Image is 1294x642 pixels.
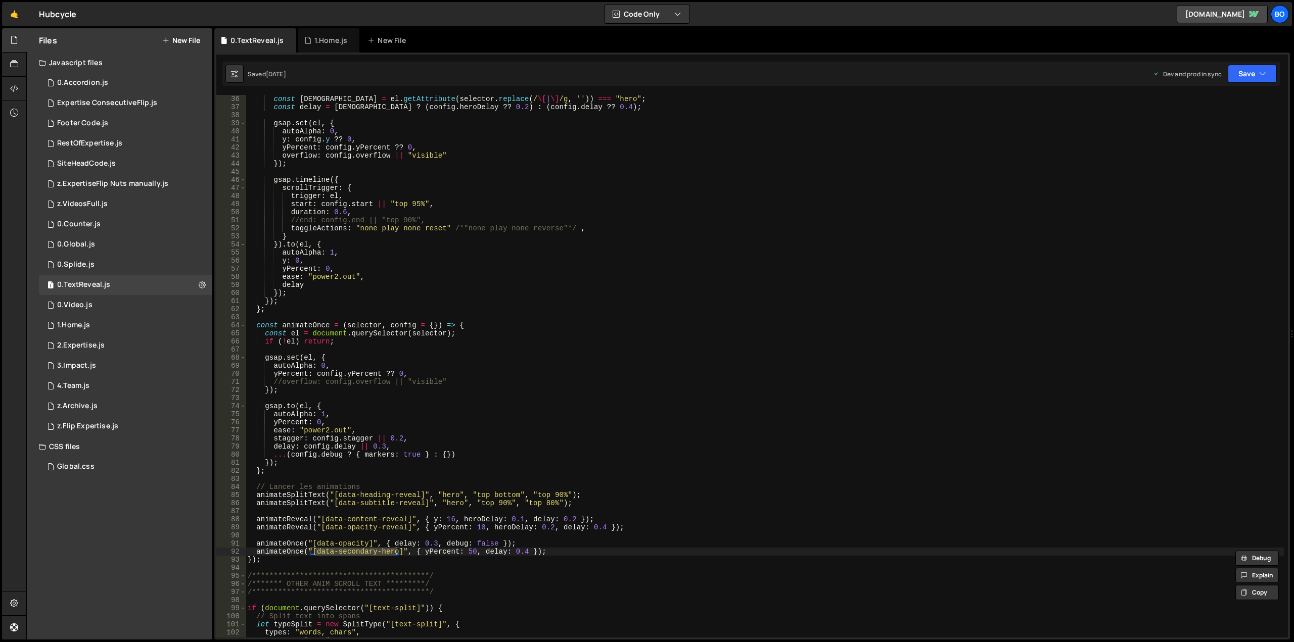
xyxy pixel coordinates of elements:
div: 46 [216,176,246,184]
a: [DOMAIN_NAME] [1177,5,1268,23]
div: 55 [216,249,246,257]
div: z.VideosFull.js [57,200,108,209]
div: 48 [216,192,246,200]
div: 52 [216,224,246,232]
div: Expertise ConsecutiveFlip.js [57,98,157,108]
div: 15889/43216.js [39,295,212,315]
div: z.Archive.js [57,402,98,411]
div: 63 [216,313,246,321]
div: 88 [216,515,246,523]
div: 70 [216,370,246,378]
div: 44 [216,160,246,168]
div: Javascript files [27,53,212,73]
div: 69 [216,362,246,370]
div: Footer Code.js [57,119,108,128]
div: 15889/42433.js [39,396,212,416]
div: 59 [216,281,246,289]
div: 95 [216,572,246,580]
a: 🤙 [2,2,27,26]
div: 85 [216,491,246,499]
span: 1 [48,282,54,290]
div: 99 [216,604,246,612]
div: 0.TextReveal.js [57,280,110,289]
div: 0.TextReveal.js [230,35,284,45]
div: 80 [216,451,246,459]
div: RestOfExpertise.js [57,139,122,148]
div: z.ExpertiseFlip Nuts manually.js [57,179,168,188]
div: 75 [216,410,246,418]
div: 37 [216,103,246,111]
div: 15889/44427.js [39,194,212,214]
div: 15889/46008.js [39,133,212,154]
div: 86 [216,499,246,507]
button: Explain [1235,568,1279,583]
div: 79 [216,442,246,451]
div: 43 [216,152,246,160]
div: 15889/43502.js [39,356,212,376]
div: 2.Expertise.js [57,341,105,350]
div: 72 [216,386,246,394]
div: Dev and prod in sync [1153,70,1222,78]
div: 97 [216,588,246,596]
div: 15889/45514.js [39,93,212,113]
div: 56 [216,257,246,265]
button: New File [162,36,200,44]
div: 15889/43683.js [39,416,212,436]
div: 0.Global.js [57,240,95,249]
div: 1.Home.js [57,321,90,330]
div: 71 [216,378,246,386]
div: 74 [216,402,246,410]
div: Global.css [57,462,95,471]
div: 89 [216,523,246,531]
div: 77 [216,426,246,434]
div: 4.Team.js [57,381,89,390]
a: Bo [1271,5,1289,23]
div: 73 [216,394,246,402]
div: Saved [248,70,286,78]
div: Hubcycle [39,8,76,20]
div: 0.Splide.js [57,260,95,269]
div: 81 [216,459,246,467]
div: 68 [216,354,246,362]
div: 65 [216,329,246,337]
div: 50 [216,208,246,216]
div: 76 [216,418,246,426]
div: 84 [216,483,246,491]
button: Code Only [605,5,689,23]
div: 40 [216,127,246,135]
div: 0.Video.js [57,301,93,310]
div: 82 [216,467,246,475]
button: Debug [1235,551,1279,566]
div: 15889/42417.js [39,315,212,335]
div: 87 [216,507,246,515]
div: 51 [216,216,246,224]
div: 53 [216,232,246,240]
div: 60 [216,289,246,297]
div: 41 [216,135,246,143]
div: 3.Impact.js [57,361,96,370]
div: 90 [216,531,246,539]
div: 94 [216,564,246,572]
div: 57 [216,265,246,273]
div: 36 [216,95,246,103]
button: Save [1228,65,1277,83]
div: 83 [216,475,246,483]
div: 15889/45507.js [39,113,212,133]
div: 62 [216,305,246,313]
div: 0.Counter.js [57,220,101,229]
div: 54 [216,240,246,249]
div: 64 [216,321,246,329]
div: 15889/43677.js [39,376,212,396]
div: 15889/44242.css [39,457,212,477]
div: SiteHeadCode.js [57,159,116,168]
div: 15889/42505.js [39,275,212,295]
div: CSS files [27,436,212,457]
div: 0.Accordion.js [57,78,108,87]
div: 38 [216,111,246,119]
div: 58 [216,273,246,281]
div: 15889/42709.js [39,214,212,234]
div: 39 [216,119,246,127]
div: 1.Home.js [314,35,347,45]
div: 67 [216,345,246,354]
